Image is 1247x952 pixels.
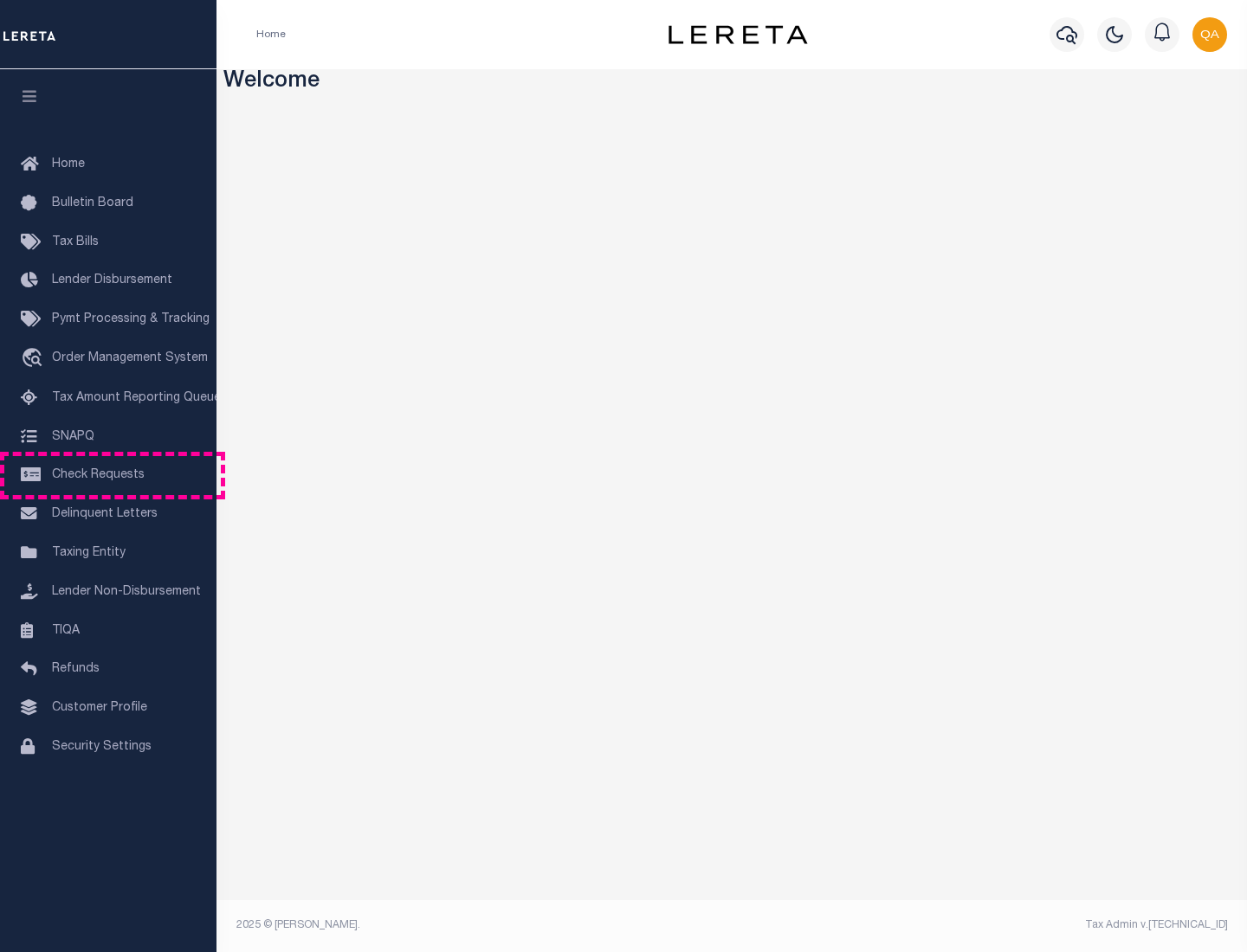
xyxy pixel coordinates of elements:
[1192,17,1227,52] img: svg+xml;base64,PHN2ZyB4bWxucz0iaHR0cDovL3d3dy53My5vcmcvMjAwMC9zdmciIHBvaW50ZXItZXZlbnRzPSJub25lIi...
[52,469,145,481] span: Check Requests
[52,274,172,286] span: Lender Disbursement
[52,392,221,404] span: Tax Amount Reporting Queue
[52,158,85,170] span: Home
[52,702,147,714] span: Customer Profile
[52,313,210,325] span: Pymt Processing & Tracking
[223,69,1241,96] h3: Welcome
[52,586,201,598] span: Lender Non-Disbursement
[52,547,126,559] span: Taxing Entity
[52,430,94,442] span: SNAPQ
[52,236,99,248] span: Tax Bills
[52,663,100,675] span: Refunds
[52,741,152,753] span: Security Settings
[52,624,80,636] span: TIQA
[52,352,208,364] span: Order Management System
[745,917,1228,933] div: Tax Admin v.[TECHNICAL_ID]
[256,27,286,42] li: Home
[21,348,48,370] i: travel_explore
[669,25,807,44] img: logo-dark.svg
[52,508,158,520] span: Delinquent Letters
[52,197,133,209] span: Bulletin Board
[223,917,733,933] div: 2025 © [PERSON_NAME].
